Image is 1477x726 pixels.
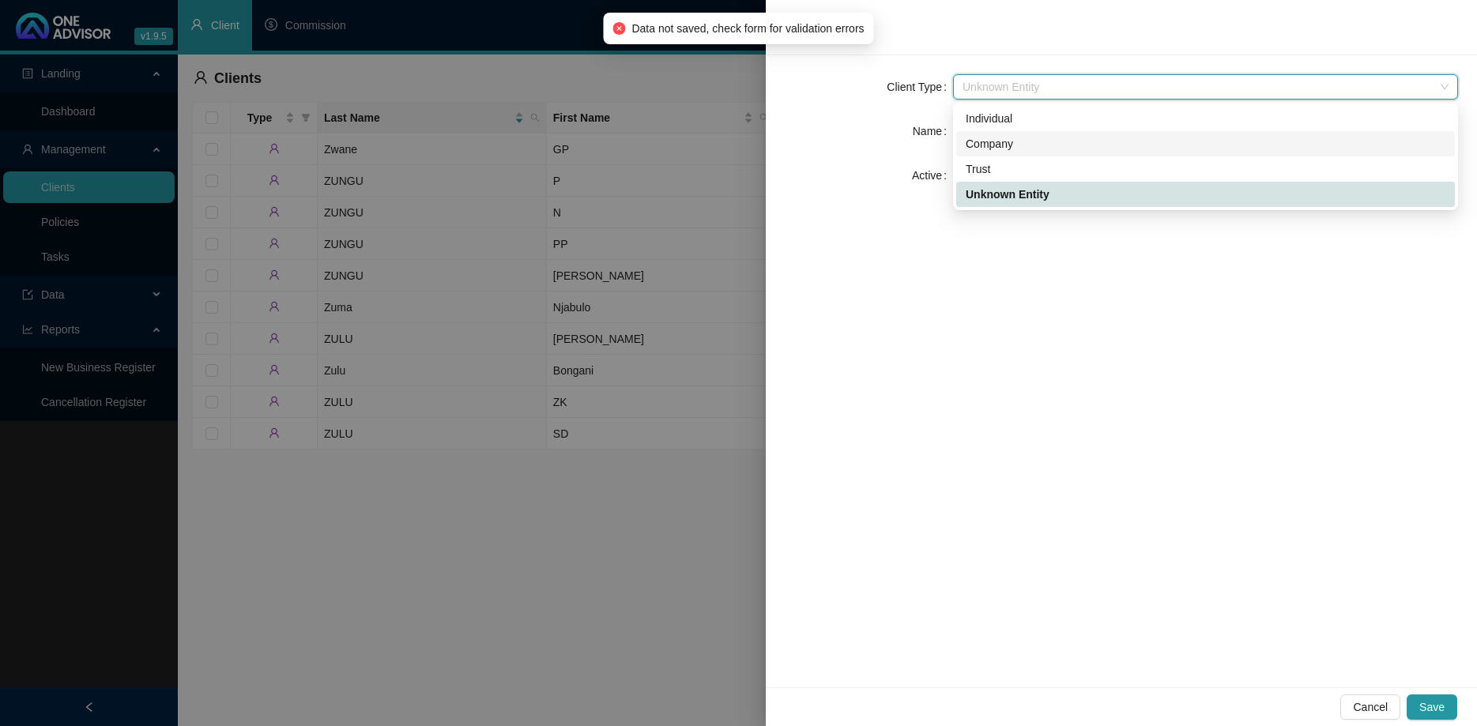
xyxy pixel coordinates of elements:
[966,135,1445,152] div: Company
[956,131,1455,156] div: Company
[956,182,1455,207] div: Unknown Entity
[1419,698,1445,716] span: Save
[956,106,1455,131] div: Individual
[913,118,953,144] label: Name
[612,22,625,35] span: close-circle
[1353,698,1388,716] span: Cancel
[963,75,1449,99] span: Unknown Entity
[966,160,1445,178] div: Trust
[912,163,953,188] label: Active
[956,156,1455,182] div: Trust
[887,74,953,100] label: Client Type
[1340,694,1400,720] button: Cancel
[966,186,1445,203] div: Unknown Entity
[966,110,1445,127] div: Individual
[1407,694,1457,720] button: Save
[631,20,864,37] span: Data not saved, check form for validation errors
